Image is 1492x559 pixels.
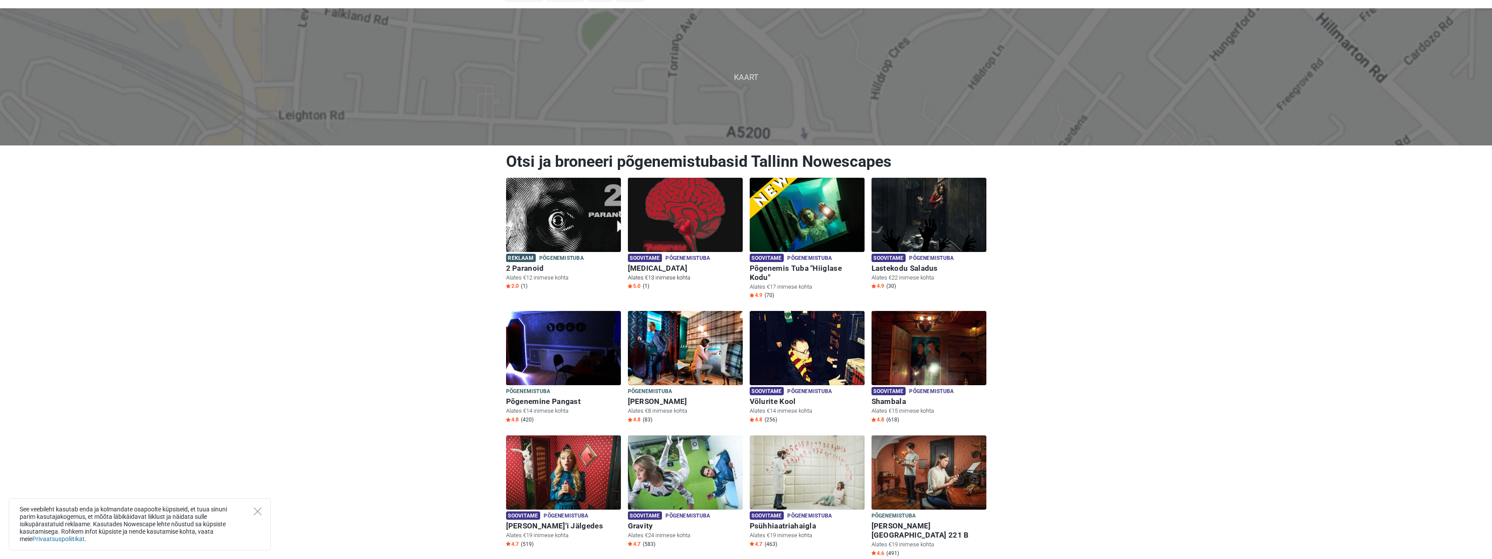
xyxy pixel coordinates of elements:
[750,311,865,385] img: Võlurite Kool
[506,311,621,425] a: Põgenemine Pangast Põgenemistuba Põgenemine Pangast Alates €14 inimese kohta Star4.8 (420)
[628,264,743,273] h6: [MEDICAL_DATA]
[872,178,986,252] img: Lastekodu Saladus
[628,178,743,292] a: Paranoia Soovitame Põgenemistuba [MEDICAL_DATA] Alates €13 inimese kohta Star5.0 (1)
[750,293,754,297] img: Star
[872,178,986,292] a: Lastekodu Saladus Soovitame Põgenemistuba Lastekodu Saladus Alates €22 inimese kohta Star4.9 (30)
[765,292,774,299] span: (70)
[787,511,832,521] span: Põgenemistuba
[872,254,906,262] span: Soovitame
[872,418,876,422] img: Star
[872,311,986,385] img: Shambala
[872,387,906,395] span: Soovitame
[254,507,262,515] button: Close
[628,178,743,252] img: Paranoia
[750,397,865,406] h6: Võlurite Kool
[750,418,754,422] img: Star
[750,311,865,425] a: Võlurite Kool Soovitame Põgenemistuba Võlurite Kool Alates €14 inimese kohta Star4.8 (256)
[506,264,621,273] h6: 2 Paranoid
[539,254,584,263] span: Põgenemistuba
[643,541,655,548] span: (583)
[750,264,865,282] h6: Põgenemis Tuba "Hiiglase Kodu"
[628,397,743,406] h6: [PERSON_NAME]
[750,178,865,301] a: Põgenemis Tuba "Hiiglase Kodu" Soovitame Põgenemistuba Põgenemis Tuba "Hiiglase Kodu" Alates €17 ...
[872,283,884,290] span: 4.9
[872,435,986,559] a: Baker Street 221 B Põgenemistuba [PERSON_NAME][GEOGRAPHIC_DATA] 221 B Alates €19 inimese kohta St...
[909,387,954,397] span: Põgenemistuba
[628,511,662,520] span: Soovitame
[750,435,865,510] img: Psühhiaatriahaigla
[872,541,986,549] p: Alates €19 inimese kohta
[506,178,621,292] a: 2 Paranoid Reklaam Põgenemistuba 2 Paranoid Alates €12 inimese kohta Star2.0 (1)
[506,311,621,385] img: Põgenemine Pangast
[506,178,621,252] img: 2 Paranoid
[750,416,762,423] span: 4.8
[872,435,986,510] img: Baker Street 221 B
[628,407,743,415] p: Alates €8 inimese kohta
[750,542,754,546] img: Star
[665,254,710,263] span: Põgenemistuba
[665,511,710,521] span: Põgenemistuba
[506,541,519,548] span: 4.7
[544,511,588,521] span: Põgenemistuba
[750,254,784,262] span: Soovitame
[886,416,899,423] span: (618)
[506,531,621,539] p: Alates €19 inimese kohta
[628,435,743,549] a: Gravity Soovitame Põgenemistuba Gravity Alates €24 inimese kohta Star4.7 (583)
[628,541,641,548] span: 4.7
[506,435,621,510] img: Alice'i Jälgedes
[521,416,534,423] span: (420)
[872,551,876,555] img: Star
[506,283,519,290] span: 2.0
[628,387,672,397] span: Põgenemistuba
[750,531,865,539] p: Alates €19 inimese kohta
[628,531,743,539] p: Alates €24 inimese kohta
[628,274,743,282] p: Alates €13 inimese kohta
[506,521,621,531] h6: [PERSON_NAME]'i Jälgedes
[750,541,762,548] span: 4.7
[628,418,632,422] img: Star
[872,521,986,540] h6: [PERSON_NAME][GEOGRAPHIC_DATA] 221 B
[643,416,652,423] span: (83)
[872,264,986,273] h6: Lastekodu Saladus
[750,292,762,299] span: 4.9
[909,254,954,263] span: Põgenemistuba
[750,283,865,291] p: Alates €17 inimese kohta
[872,274,986,282] p: Alates €22 inimese kohta
[872,397,986,406] h6: Shambala
[506,284,510,288] img: Star
[628,311,743,425] a: Sherlock Holmes Põgenemistuba [PERSON_NAME] Alates €8 inimese kohta Star4.8 (83)
[506,274,621,282] p: Alates €12 inimese kohta
[506,254,536,262] span: Reklaam
[506,407,621,415] p: Alates €14 inimese kohta
[872,311,986,425] a: Shambala Soovitame Põgenemistuba Shambala Alates €15 inimese kohta Star4.8 (618)
[9,498,271,550] div: See veebileht kasutab enda ja kolmandate osapoolte küpsiseid, et tuua sinuni parim kasutajakogemu...
[750,521,865,531] h6: Psühhiaatriahaigla
[872,550,884,557] span: 4.6
[506,387,551,397] span: Põgenemistuba
[750,435,865,549] a: Psühhiaatriahaigla Soovitame Põgenemistuba Psühhiaatriahaigla Alates €19 inimese kohta Star4.7 (463)
[765,416,777,423] span: (256)
[872,511,916,521] span: Põgenemistuba
[521,541,534,548] span: (519)
[765,541,777,548] span: (463)
[750,387,784,395] span: Soovitame
[886,283,896,290] span: (30)
[872,284,876,288] img: Star
[628,542,632,546] img: Star
[628,435,743,510] img: Gravity
[506,397,621,406] h6: Põgenemine Pangast
[628,284,632,288] img: Star
[521,283,527,290] span: (1)
[628,521,743,531] h6: Gravity
[750,511,784,520] span: Soovitame
[750,407,865,415] p: Alates €14 inimese kohta
[32,535,85,542] a: Privaatsuspoliitikat
[750,178,865,252] img: Põgenemis Tuba "Hiiglase Kodu"
[787,254,832,263] span: Põgenemistuba
[872,416,884,423] span: 4.8
[506,416,519,423] span: 4.8
[872,407,986,415] p: Alates €15 inimese kohta
[886,550,899,557] span: (491)
[787,387,832,397] span: Põgenemistuba
[506,435,621,549] a: Alice'i Jälgedes Soovitame Põgenemistuba [PERSON_NAME]'i Jälgedes Alates €19 inimese kohta Star4....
